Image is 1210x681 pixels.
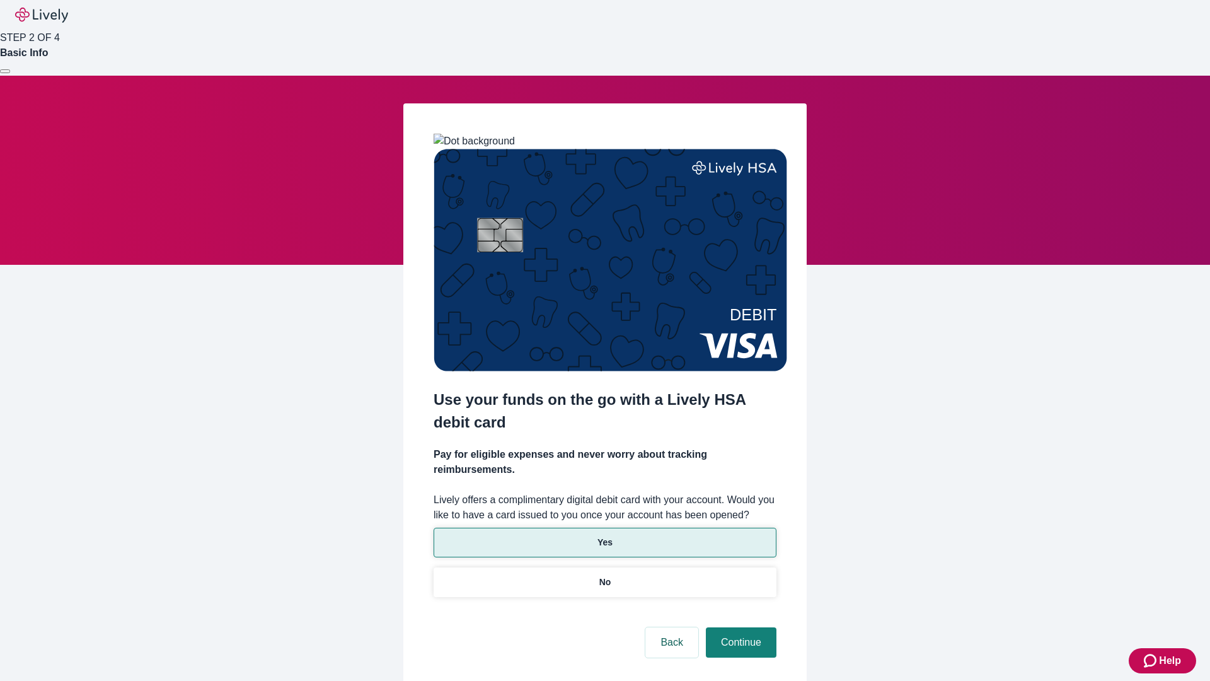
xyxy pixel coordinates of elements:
[706,627,776,658] button: Continue
[597,536,613,549] p: Yes
[645,627,698,658] button: Back
[1129,648,1196,673] button: Zendesk support iconHelp
[434,447,776,477] h4: Pay for eligible expenses and never worry about tracking reimbursements.
[434,149,787,371] img: Debit card
[599,576,611,589] p: No
[1159,653,1181,668] span: Help
[434,567,776,597] button: No
[1144,653,1159,668] svg: Zendesk support icon
[434,134,515,149] img: Dot background
[434,492,776,523] label: Lively offers a complimentary digital debit card with your account. Would you like to have a card...
[434,528,776,557] button: Yes
[15,8,68,23] img: Lively
[434,388,776,434] h2: Use your funds on the go with a Lively HSA debit card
